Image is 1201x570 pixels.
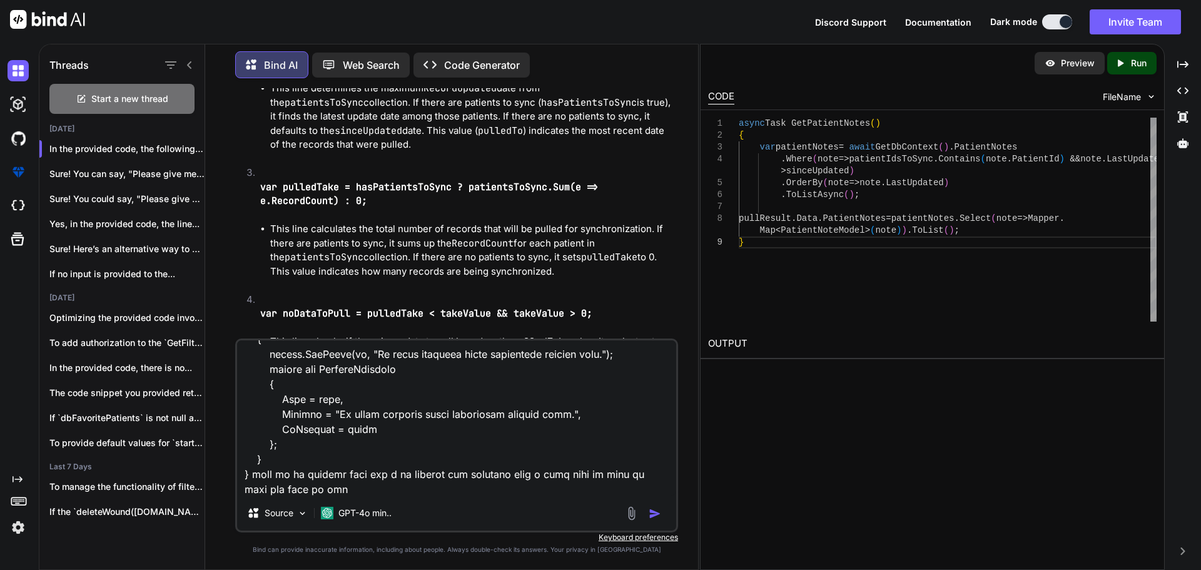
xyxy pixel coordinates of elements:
[881,178,886,188] span: .
[954,213,959,223] span: .
[1103,91,1141,103] span: FileName
[765,118,870,128] span: Task GetPatientNotes
[864,225,869,235] span: >
[10,10,85,29] img: Bind AI
[8,94,29,115] img: darkAi-studio
[8,128,29,149] img: githubDark
[849,154,933,164] span: patientIdsToSync
[990,16,1037,28] span: Dark mode
[49,437,205,449] p: To provide default values for `startDate` and...
[907,225,912,235] span: .
[901,225,906,235] span: )
[708,201,722,213] div: 7
[49,337,205,349] p: To add authorization to the `GetFilteredPatientlistAsync` method,...
[260,181,604,208] code: var pulledTake = hasPatientsToSync ? patientsToSync.Sum(e => e.RecordCount) : 0;
[739,237,744,247] span: }
[781,178,786,188] span: .
[343,58,400,73] p: Web Search
[823,178,828,188] span: (
[321,507,333,519] img: GPT-4o mini
[739,130,744,140] span: {
[739,118,765,128] span: async
[886,178,943,188] span: LastUpdated
[8,195,29,216] img: cloudideIcon
[933,154,938,164] span: .
[49,481,205,493] p: To manage the functionality of filtering patient...
[1131,57,1147,69] p: Run
[514,335,570,348] code: pulledTake
[478,125,523,137] code: pulledTo
[8,517,29,538] img: settings
[708,89,734,104] div: CODE
[938,142,943,152] span: (
[49,412,205,424] p: If `dbFavoritePatients` is not null and you're...
[796,213,818,223] span: Data
[786,154,812,164] span: Where
[854,190,859,200] span: ;
[1045,58,1056,69] img: preview
[49,387,205,399] p: The code snippet you provided retrieves favorite...
[818,154,839,164] span: note
[875,118,880,128] span: )
[708,189,722,201] div: 6
[1012,154,1060,164] span: PatientId
[759,142,775,152] span: var
[986,154,1007,164] span: note
[708,141,722,153] div: 3
[886,213,891,223] span: =
[1006,154,1011,164] span: .
[954,142,1017,152] span: PatientNotes
[265,507,293,519] p: Source
[49,362,205,374] p: In the provided code, there is no...
[870,225,875,235] span: (
[943,142,948,152] span: )
[235,532,678,542] p: Keyboard preferences
[49,193,205,205] p: Sure! You could say, "Please give me...
[991,213,996,223] span: (
[49,168,205,180] p: Sure! You can say, "Please give me a few...
[1017,213,1028,223] span: =>
[1107,154,1164,164] span: LastUpdated
[1028,213,1059,223] span: Mapper
[870,118,875,128] span: (
[1059,154,1064,164] span: )
[39,462,205,472] h2: Last 7 Days
[786,166,849,176] span: sinceUpdated
[781,190,786,200] span: .
[270,81,676,152] li: This line determines the maximum date from the collection. If there are patients to sync ( is tru...
[49,268,205,280] p: If no input is provided to the...
[1146,91,1157,102] img: chevron down
[49,143,205,155] p: In the provided code, the following line...
[905,17,971,28] span: Documentation
[896,225,901,235] span: )
[891,213,954,223] span: patientNotes
[708,130,722,141] div: 2
[849,142,875,152] span: await
[938,154,980,164] span: Contains
[815,17,886,28] span: Discord Support
[912,225,943,235] span: ToList
[859,178,881,188] span: note
[786,190,843,200] span: ToListAsync
[297,508,308,519] img: Pick Models
[444,58,520,73] p: Code Generator
[708,177,722,189] div: 5
[338,507,392,519] p: GPT-4o min..
[781,154,786,164] span: .
[949,225,954,235] span: )
[39,293,205,303] h2: [DATE]
[452,237,514,250] code: RecordCount
[270,222,676,278] li: This line calculates the total number of records that will be pulled for synchronization. If ther...
[875,225,896,235] span: note
[235,545,678,554] p: Bind can provide inaccurate information, including about people. Always double-check its answers....
[1101,154,1106,164] span: .
[708,118,722,130] div: 1
[786,178,823,188] span: OrderBy
[828,178,849,188] span: note
[541,96,637,109] code: hasPatientsToSync
[49,243,205,255] p: Sure! Here’s an alternative way to express...
[1090,9,1181,34] button: Invite Team
[285,96,363,109] code: patientsToSync
[781,225,864,235] span: PatientNoteModel
[759,225,775,235] span: Map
